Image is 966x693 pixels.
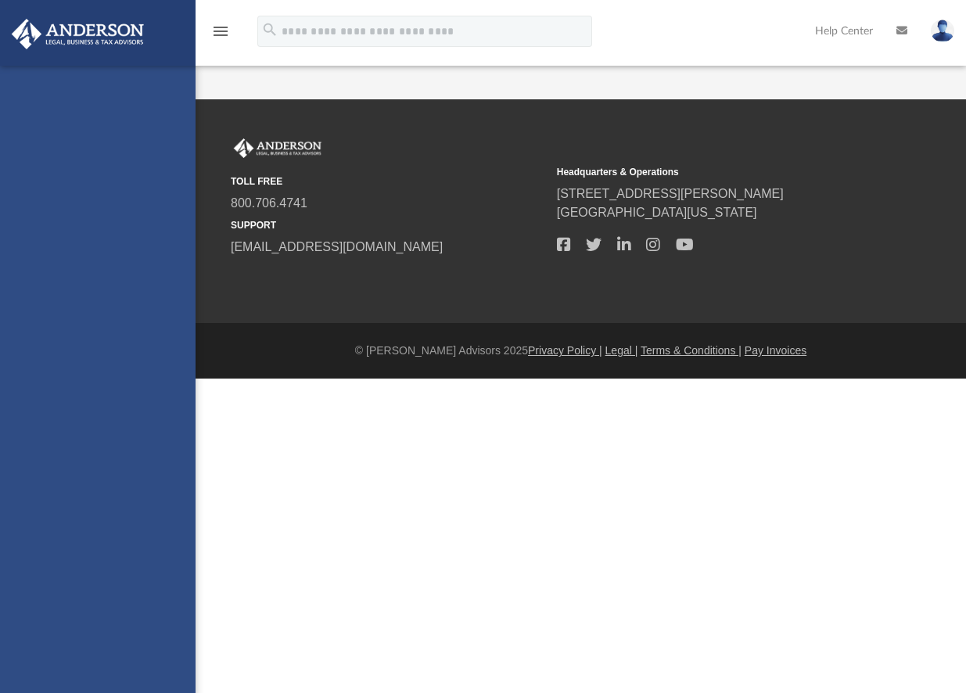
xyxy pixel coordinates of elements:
[231,138,325,159] img: Anderson Advisors Platinum Portal
[745,344,806,357] a: Pay Invoices
[557,187,784,200] a: [STREET_ADDRESS][PERSON_NAME]
[605,344,638,357] a: Legal |
[196,343,966,359] div: © [PERSON_NAME] Advisors 2025
[641,344,742,357] a: Terms & Conditions |
[557,165,872,179] small: Headquarters & Operations
[231,196,307,210] a: 800.706.4741
[211,30,230,41] a: menu
[211,22,230,41] i: menu
[528,344,602,357] a: Privacy Policy |
[261,21,278,38] i: search
[231,240,443,253] a: [EMAIL_ADDRESS][DOMAIN_NAME]
[931,20,954,42] img: User Pic
[231,218,546,232] small: SUPPORT
[557,206,757,219] a: [GEOGRAPHIC_DATA][US_STATE]
[231,174,546,189] small: TOLL FREE
[7,19,149,49] img: Anderson Advisors Platinum Portal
